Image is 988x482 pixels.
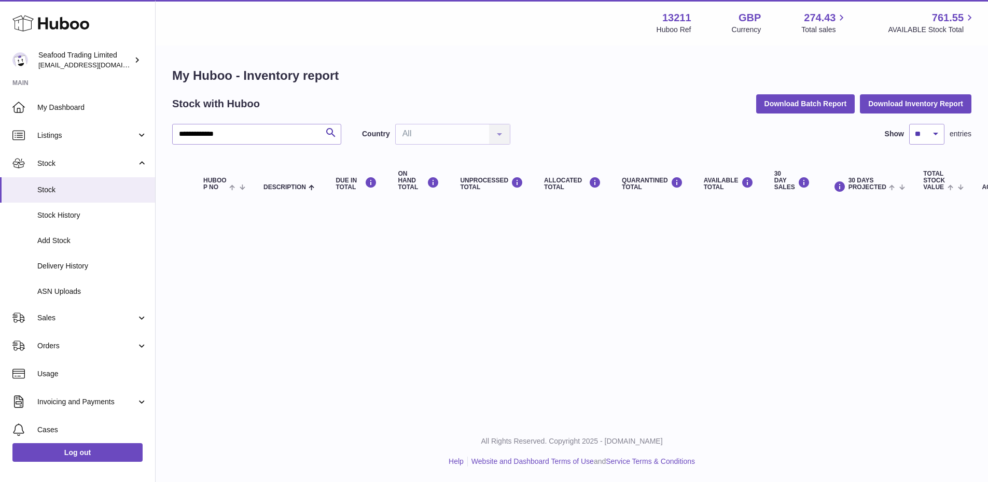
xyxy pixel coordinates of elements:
[657,25,691,35] div: Huboo Ref
[37,261,147,271] span: Delivery History
[606,457,695,465] a: Service Terms & Conditions
[449,457,464,465] a: Help
[263,184,306,191] span: Description
[37,236,147,246] span: Add Stock
[37,425,147,435] span: Cases
[885,129,904,139] label: Show
[950,129,971,139] span: entries
[804,11,836,25] span: 274.43
[801,25,847,35] span: Total sales
[468,457,695,466] li: and
[398,171,439,191] div: ON HAND Total
[704,177,754,191] div: AVAILABLE Total
[37,103,147,112] span: My Dashboard
[38,61,152,69] span: [EMAIL_ADDRESS][DOMAIN_NAME]
[544,177,601,191] div: ALLOCATED Total
[756,94,855,113] button: Download Batch Report
[172,67,971,84] h1: My Huboo - Inventory report
[172,97,260,111] h2: Stock with Huboo
[739,11,761,25] strong: GBP
[37,159,136,168] span: Stock
[37,185,147,195] span: Stock
[888,25,976,35] span: AVAILABLE Stock Total
[203,177,227,191] span: Huboo P no
[12,52,28,68] img: online@rickstein.com
[662,11,691,25] strong: 13211
[37,210,147,220] span: Stock History
[37,131,136,140] span: Listings
[37,313,136,323] span: Sales
[38,50,132,70] div: Seafood Trading Limited
[37,397,136,407] span: Invoicing and Payments
[923,171,945,191] span: Total stock value
[37,369,147,379] span: Usage
[12,443,143,462] a: Log out
[774,171,810,191] div: 30 DAY SALES
[860,94,971,113] button: Download Inventory Report
[362,129,390,139] label: Country
[336,177,377,191] div: DUE IN TOTAL
[37,287,147,296] span: ASN Uploads
[848,177,886,191] span: 30 DAYS PROJECTED
[888,11,976,35] a: 761.55 AVAILABLE Stock Total
[932,11,964,25] span: 761.55
[37,341,136,351] span: Orders
[164,436,980,446] p: All Rights Reserved. Copyright 2025 - [DOMAIN_NAME]
[801,11,847,35] a: 274.43 Total sales
[622,177,683,191] div: QUARANTINED Total
[732,25,761,35] div: Currency
[460,177,523,191] div: UNPROCESSED Total
[471,457,594,465] a: Website and Dashboard Terms of Use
